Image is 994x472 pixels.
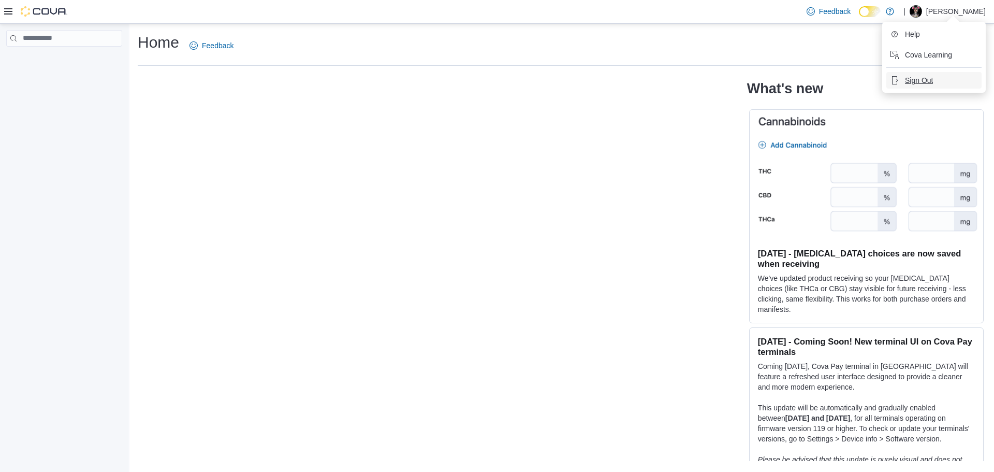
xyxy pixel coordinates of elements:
button: Cova Learning [886,47,982,63]
h2: What's new [747,80,823,97]
input: Dark Mode [859,6,881,17]
h3: [DATE] - [MEDICAL_DATA] choices are now saved when receiving [758,248,975,269]
p: Coming [DATE], Cova Pay terminal in [GEOGRAPHIC_DATA] will feature a refreshed user interface des... [758,361,975,392]
p: We've updated product receiving so your [MEDICAL_DATA] choices (like THCa or CBG) stay visible fo... [758,273,975,314]
button: Sign Out [886,72,982,89]
a: Feedback [185,35,238,56]
span: Sign Out [905,75,933,85]
strong: [DATE] and [DATE] [785,414,850,422]
button: Help [886,26,982,42]
span: Feedback [202,40,233,51]
nav: Complex example [6,49,122,74]
span: Help [905,29,920,39]
h1: Home [138,32,179,53]
p: This update will be automatically and gradually enabled between , for all terminals operating on ... [758,403,975,444]
span: Cova Learning [905,50,952,60]
a: Feedback [802,1,855,22]
span: Feedback [819,6,851,17]
p: [PERSON_NAME] [926,5,986,18]
img: Cova [21,6,67,17]
h3: [DATE] - Coming Soon! New terminal UI on Cova Pay terminals [758,336,975,357]
p: | [903,5,905,18]
div: Kaila Paradis [910,5,922,18]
